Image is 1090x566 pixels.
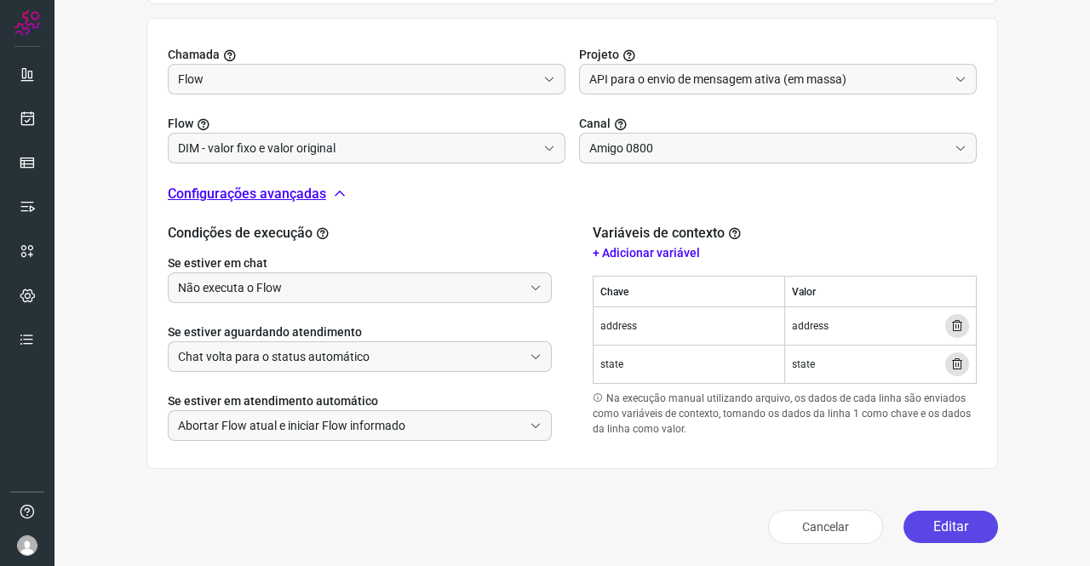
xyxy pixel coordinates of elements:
input: Você precisa criar/selecionar um Projeto. [178,134,536,163]
label: Se estiver em chat [168,254,552,272]
span: Projeto [579,46,619,64]
span: state [792,357,815,372]
span: Flow [168,115,193,133]
label: Se estiver em atendimento automático [168,392,552,410]
p: Na execução manual utilizando arquivo, os dados de cada linha são enviados como variáveis de cont... [593,391,977,437]
input: Selecione um canal [589,134,948,163]
span: Canal [579,115,611,133]
input: Selecione [178,342,523,371]
button: Editar [904,511,998,543]
td: state [594,346,785,384]
input: Selecionar projeto [178,65,536,94]
p: Configurações avançadas [168,184,326,204]
th: Chave [594,277,785,307]
p: + Adicionar variável [593,244,977,262]
h2: Condições de execução [168,225,552,241]
span: address [792,318,829,334]
button: Cancelar [768,510,883,544]
input: Selecione [178,411,523,440]
img: Logo [14,10,40,36]
span: Chamada [168,46,220,64]
label: Se estiver aguardando atendimento [168,323,552,341]
img: avatar-user-boy.jpg [17,535,37,556]
input: Selecionar projeto [589,65,948,94]
h2: Variáveis de contexto [593,225,745,241]
td: address [594,307,785,346]
input: Selecione [178,273,523,302]
th: Valor [785,277,977,307]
